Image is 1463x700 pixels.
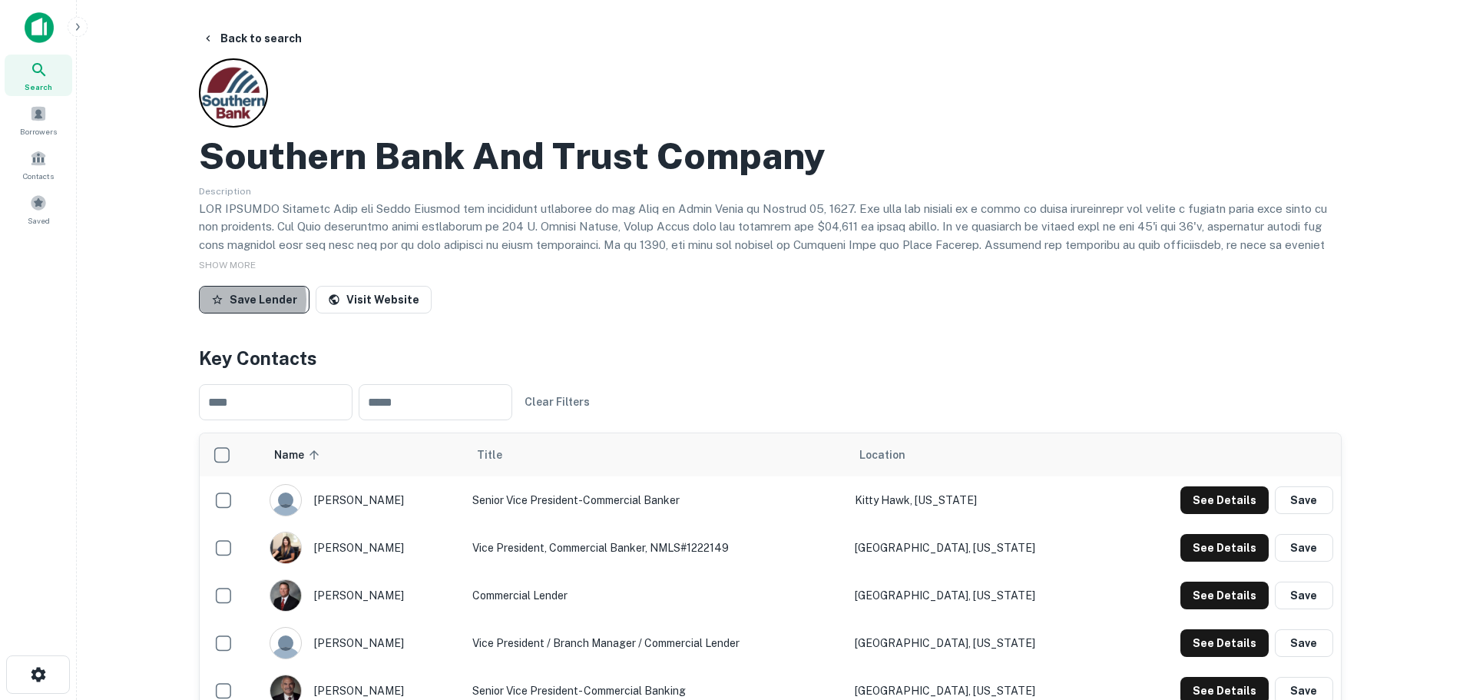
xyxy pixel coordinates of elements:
[847,572,1112,619] td: [GEOGRAPHIC_DATA], [US_STATE]
[25,81,52,93] span: Search
[20,125,57,138] span: Borrowers
[25,12,54,43] img: capitalize-icon.png
[465,476,847,524] td: Senior Vice President-Commercial Banker
[5,99,72,141] a: Borrowers
[1386,577,1463,651] iframe: Chat Widget
[270,484,457,516] div: [PERSON_NAME]
[270,628,301,659] img: 9c8pery4andzj6ohjkjp54ma2
[199,200,1342,381] p: LOR IPSUMDO Sitametc Adip eli Seddo Eiusmod tem incididunt utlaboree do mag Aliq en Admin Venia q...
[270,485,301,516] img: 9c8pery4andzj6ohjkjp54ma2
[847,619,1112,667] td: [GEOGRAPHIC_DATA], [US_STATE]
[1180,486,1269,514] button: See Details
[518,388,596,416] button: Clear Filters
[199,186,251,197] span: Description
[859,446,905,464] span: Location
[847,433,1112,476] th: Location
[1180,629,1269,657] button: See Details
[465,524,847,572] td: Vice President, Commercial Banker, NMLS#1222149
[1180,534,1269,562] button: See Details
[196,25,308,52] button: Back to search
[847,476,1112,524] td: Kitty Hawk, [US_STATE]
[262,433,465,476] th: Name
[270,580,301,611] img: 1581627001401
[270,532,457,564] div: [PERSON_NAME]
[847,524,1112,572] td: [GEOGRAPHIC_DATA], [US_STATE]
[5,55,72,96] a: Search
[477,446,522,464] span: Title
[1180,582,1269,609] button: See Details
[316,286,432,314] a: Visit Website
[270,532,301,563] img: 1725374619320
[5,188,72,230] a: Saved
[1275,582,1333,609] button: Save
[199,260,256,270] span: SHOW MORE
[28,214,50,227] span: Saved
[199,134,826,178] h2: Southern Bank And Trust Company
[274,446,324,464] span: Name
[1275,629,1333,657] button: Save
[270,579,457,612] div: [PERSON_NAME]
[1275,486,1333,514] button: Save
[199,344,1342,372] h4: Key Contacts
[199,286,309,314] button: Save Lender
[465,433,847,476] th: Title
[23,170,54,182] span: Contacts
[1275,534,1333,562] button: Save
[270,627,457,659] div: [PERSON_NAME]
[5,144,72,185] a: Contacts
[465,572,847,619] td: Commercial Lender
[465,619,847,667] td: Vice President / Branch Manager / Commercial Lender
